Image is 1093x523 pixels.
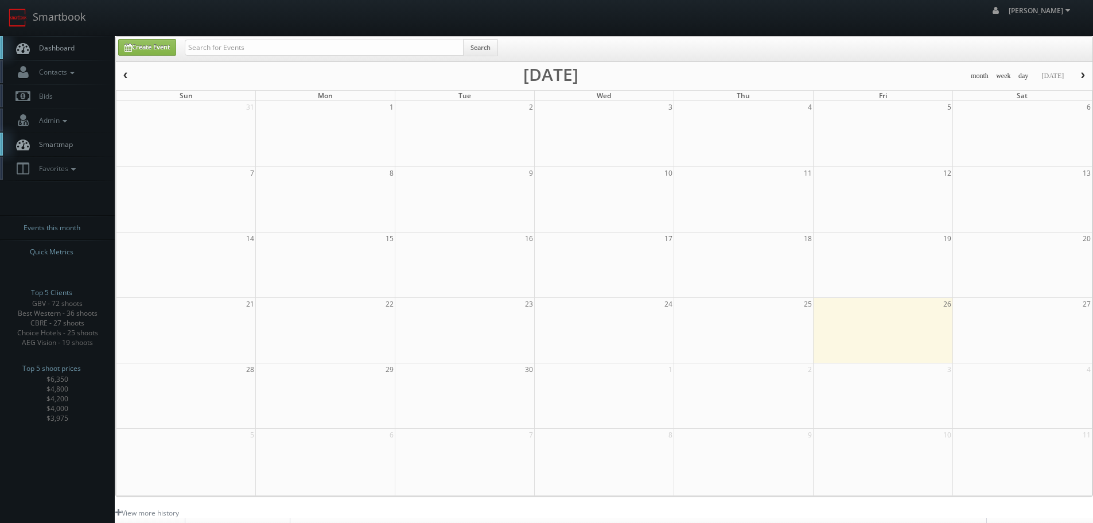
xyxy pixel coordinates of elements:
[597,91,611,100] span: Wed
[663,298,674,310] span: 24
[879,91,887,100] span: Fri
[245,298,255,310] span: 21
[803,167,813,179] span: 11
[388,429,395,441] span: 6
[1082,167,1092,179] span: 13
[1082,298,1092,310] span: 27
[33,91,53,101] span: Bids
[249,429,255,441] span: 5
[946,363,952,375] span: 3
[33,43,75,53] span: Dashboard
[942,298,952,310] span: 26
[1086,363,1092,375] span: 4
[118,39,176,56] a: Create Event
[946,101,952,113] span: 5
[185,40,464,56] input: Search for Events
[31,287,72,299] span: Top 5 Clients
[524,363,534,375] span: 30
[942,233,952,245] span: 19
[1014,69,1033,83] button: day
[33,67,77,77] span: Contacts
[942,167,952,179] span: 12
[30,246,73,258] span: Quick Metrics
[33,115,70,125] span: Admin
[807,101,813,113] span: 4
[737,91,750,100] span: Thu
[180,91,193,100] span: Sun
[384,298,395,310] span: 22
[663,167,674,179] span: 10
[524,298,534,310] span: 23
[388,101,395,113] span: 1
[9,9,27,27] img: smartbook-logo.png
[33,164,79,173] span: Favorites
[384,363,395,375] span: 29
[388,167,395,179] span: 8
[245,101,255,113] span: 31
[1082,233,1092,245] span: 20
[803,298,813,310] span: 25
[528,429,534,441] span: 7
[463,39,498,56] button: Search
[667,363,674,375] span: 1
[115,508,179,518] a: View more history
[528,167,534,179] span: 9
[1017,91,1028,100] span: Sat
[1086,101,1092,113] span: 6
[1009,6,1073,16] span: [PERSON_NAME]
[384,233,395,245] span: 15
[523,69,578,80] h2: [DATE]
[992,69,1015,83] button: week
[807,429,813,441] span: 9
[942,429,952,441] span: 10
[33,140,73,149] span: Smartmap
[1037,69,1068,83] button: [DATE]
[458,91,471,100] span: Tue
[807,363,813,375] span: 2
[22,363,81,374] span: Top 5 shoot prices
[245,233,255,245] span: 14
[803,233,813,245] span: 18
[528,101,534,113] span: 2
[524,233,534,245] span: 16
[245,363,255,375] span: 28
[663,233,674,245] span: 17
[667,429,674,441] span: 8
[318,91,333,100] span: Mon
[667,101,674,113] span: 3
[967,69,993,83] button: month
[1082,429,1092,441] span: 11
[249,167,255,179] span: 7
[24,222,80,234] span: Events this month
